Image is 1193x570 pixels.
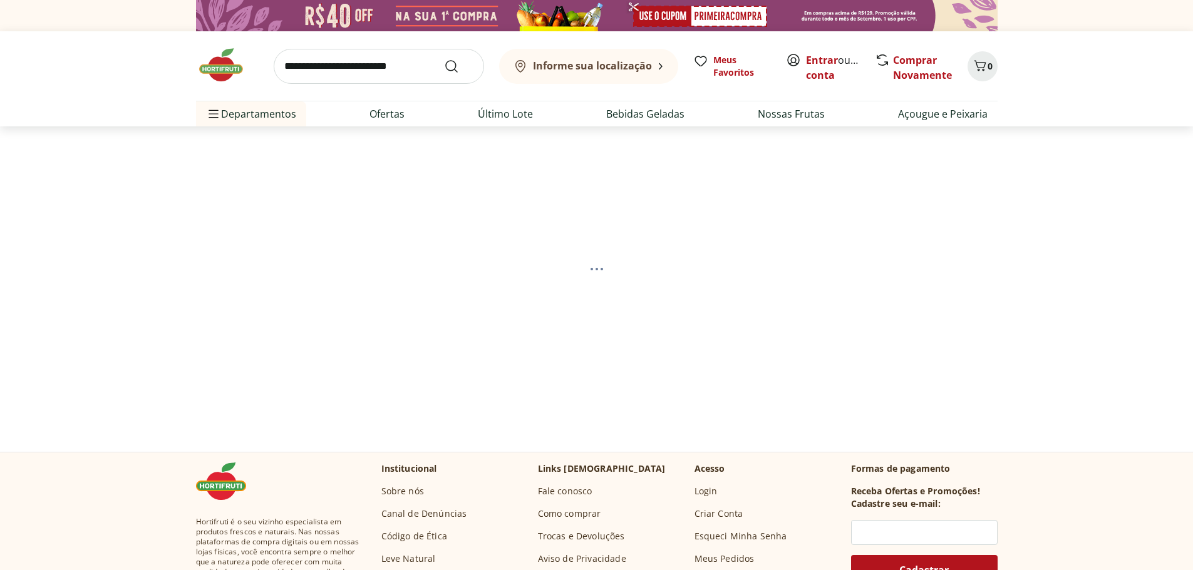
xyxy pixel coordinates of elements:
span: Meus Favoritos [713,54,771,79]
a: Ofertas [369,106,405,121]
a: Bebidas Geladas [606,106,684,121]
a: Açougue e Peixaria [898,106,988,121]
a: Como comprar [538,507,601,520]
a: Comprar Novamente [893,53,952,82]
a: Criar Conta [695,507,743,520]
a: Fale conosco [538,485,592,497]
a: Sobre nós [381,485,424,497]
button: Carrinho [968,51,998,81]
a: Entrar [806,53,838,67]
p: Formas de pagamento [851,462,998,475]
a: Trocas e Devoluções [538,530,625,542]
h3: Receba Ofertas e Promoções! [851,485,980,497]
img: Hortifruti [196,46,259,84]
p: Institucional [381,462,437,475]
button: Menu [206,99,221,129]
p: Links [DEMOGRAPHIC_DATA] [538,462,666,475]
p: Acesso [695,462,725,475]
button: Informe sua localização [499,49,678,84]
h3: Cadastre seu e-mail: [851,497,941,510]
button: Submit Search [444,59,474,74]
a: Canal de Denúncias [381,507,467,520]
img: Hortifruti [196,462,259,500]
b: Informe sua localização [533,59,652,73]
span: ou [806,53,862,83]
a: Último Lote [478,106,533,121]
a: Meus Favoritos [693,54,771,79]
input: search [274,49,484,84]
a: Criar conta [806,53,875,82]
span: 0 [988,60,993,72]
a: Nossas Frutas [758,106,825,121]
a: Esqueci Minha Senha [695,530,787,542]
a: Leve Natural [381,552,436,565]
a: Meus Pedidos [695,552,755,565]
a: Aviso de Privacidade [538,552,626,565]
a: Login [695,485,718,497]
span: Departamentos [206,99,296,129]
a: Código de Ética [381,530,447,542]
